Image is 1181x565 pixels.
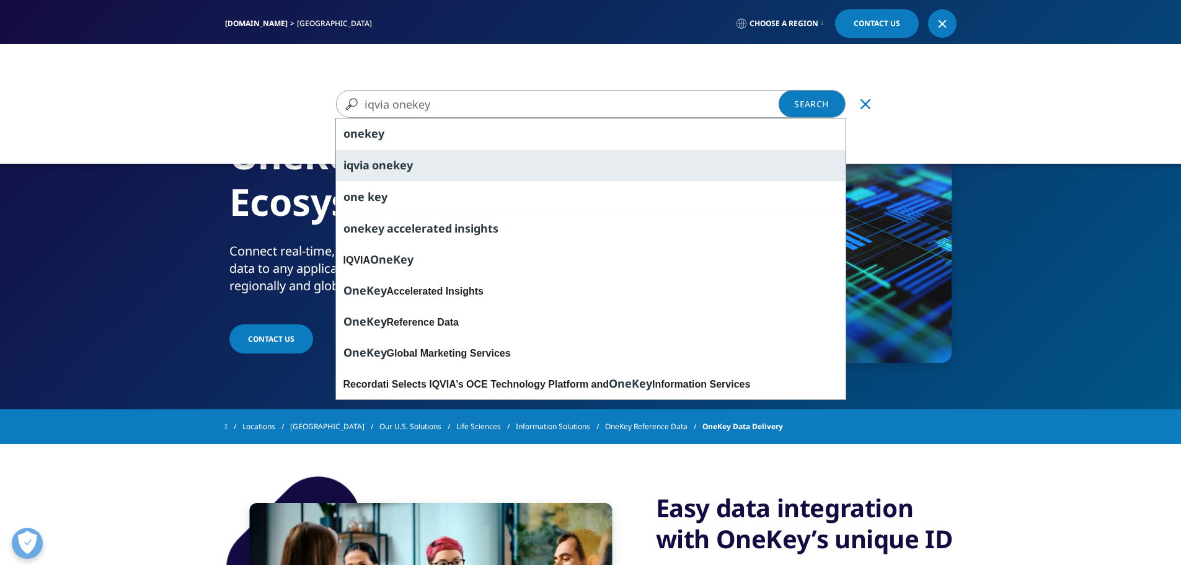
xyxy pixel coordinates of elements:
span: onekey [372,158,413,172]
span: onekey [343,221,384,236]
div: IQVIA OneKeyOneKey Accelerated InsightsOneKey Reference DataOneKey Global Marketing ServicesRecor... [336,244,846,399]
div: onekey accelerated insights [336,213,846,244]
div: Global Marketing Services [336,337,846,368]
span: onekey [343,126,384,141]
span: Choose a Region [750,19,818,29]
div: onekey [336,118,846,149]
div: Search Suggestions [335,118,846,400]
a: Search [779,90,846,118]
span: OneKey [343,314,387,329]
span: OneKey [370,252,414,267]
div: iqvia onekey [336,149,846,181]
span: one key [343,189,387,204]
button: Open Preferences [12,528,43,559]
div: Recordati Selects IQVIA’s OCE Technology Platform and Information Services [336,368,846,399]
span: Contact Us [854,20,900,27]
div: Accelerated Insights [336,275,846,306]
span: OneKey [343,283,387,298]
span: accelerated [387,221,452,236]
div: IQVIA [336,244,846,275]
div: Reference Data [336,306,846,337]
a: [DOMAIN_NAME] [225,18,288,29]
a: Contact Us [835,9,919,38]
span: insights [454,221,498,236]
div: [GEOGRAPHIC_DATA] [297,19,377,29]
div: one key [336,181,846,213]
input: Search [336,90,810,118]
svg: Clear [860,99,870,109]
nav: Primary [329,43,957,102]
span: OneKey [609,376,652,391]
span: iqvia [343,158,369,172]
span: OneKey [343,345,387,360]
